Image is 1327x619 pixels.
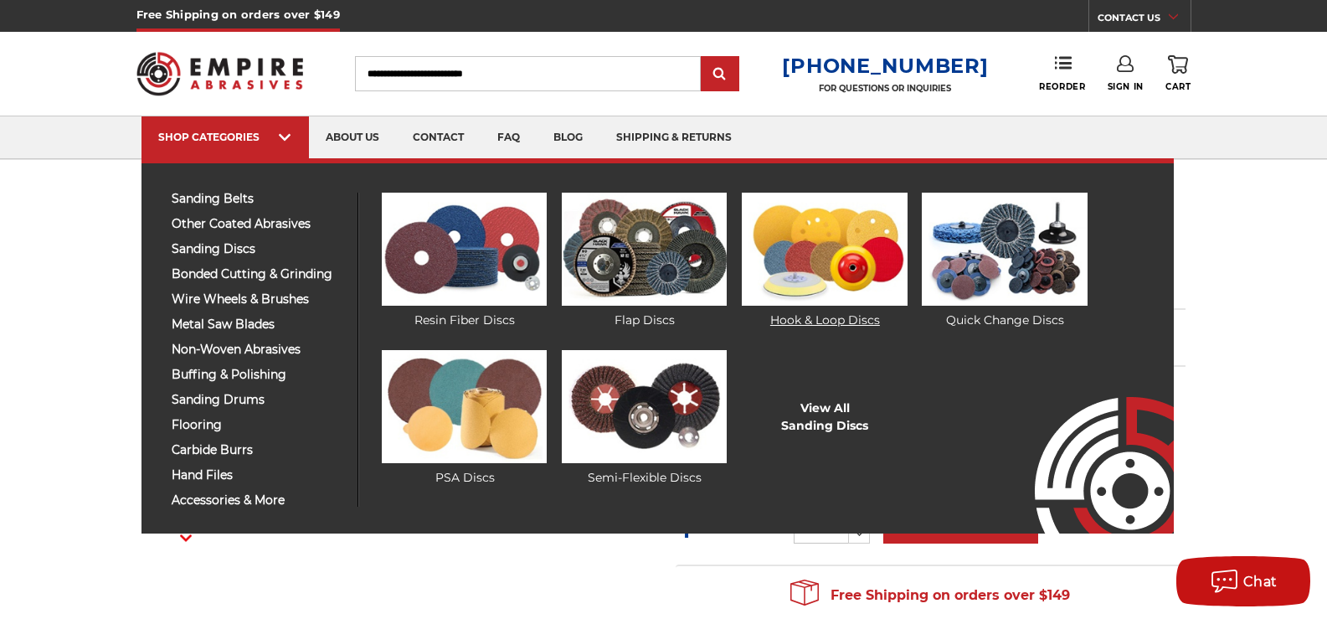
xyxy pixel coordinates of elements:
[166,520,206,556] button: Next
[172,193,345,205] span: sanding belts
[172,343,345,356] span: non-woven abrasives
[382,350,547,463] img: PSA Discs
[172,394,345,406] span: sanding drums
[1039,81,1085,92] span: Reorder
[172,318,345,331] span: metal saw blades
[790,579,1070,612] span: Free Shipping on orders over $149
[562,350,727,487] a: Semi-Flexible Discs
[382,193,547,306] img: Resin Fiber Discs
[562,350,727,463] img: Semi-Flexible Discs
[1165,55,1191,92] a: Cart
[1176,556,1310,606] button: Chat
[172,218,345,230] span: other coated abrasives
[172,469,345,482] span: hand files
[922,193,1087,329] a: Quick Change Discs
[742,193,907,329] a: Hook & Loop Discs
[782,54,988,78] a: [PHONE_NUMBER]
[172,268,345,281] span: bonded cutting & grinding
[382,193,547,329] a: Resin Fiber Discs
[172,293,345,306] span: wire wheels & brushes
[537,116,599,159] a: blog
[1098,8,1191,32] a: CONTACT US
[481,116,537,159] a: faq
[781,400,868,435] a: View AllSanding Discs
[172,494,345,507] span: accessories & more
[172,243,345,255] span: sanding discs
[742,193,907,306] img: Hook & Loop Discs
[382,350,547,487] a: PSA Discs
[782,83,988,94] p: FOR QUESTIONS OR INQUIRIES
[172,369,345,381] span: buffing & polishing
[1039,55,1085,91] a: Reorder
[922,193,1087,306] img: Quick Change Discs
[1165,81,1191,92] span: Cart
[309,116,396,159] a: about us
[703,58,737,91] input: Submit
[172,444,345,457] span: carbide burrs
[136,41,304,106] img: Empire Abrasives
[1108,81,1144,92] span: Sign In
[1243,574,1278,590] span: Chat
[599,116,748,159] a: shipping & returns
[562,193,727,329] a: Flap Discs
[158,131,292,143] div: SHOP CATEGORIES
[1005,348,1174,534] img: Empire Abrasives Logo Image
[396,116,481,159] a: contact
[562,193,727,306] img: Flap Discs
[172,419,345,431] span: flooring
